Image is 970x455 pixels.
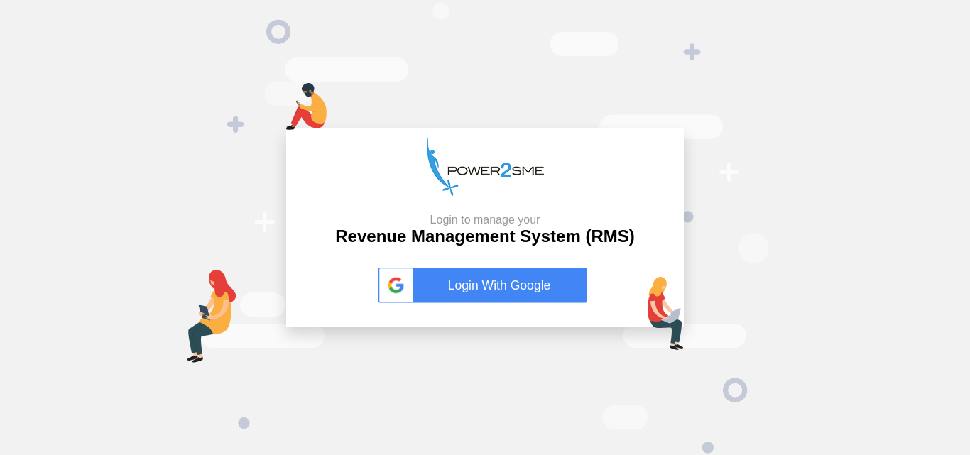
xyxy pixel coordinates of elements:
[427,137,544,196] img: p2s_logo.png
[648,277,684,350] img: lap-login.png
[335,213,634,247] h2: Revenue Management System (RMS)
[374,253,596,318] button: Login With Google
[187,270,236,363] img: tab-login.png
[378,268,592,303] a: Login With Google
[286,83,327,130] img: mob-login.png
[335,213,634,226] small: Login to manage your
